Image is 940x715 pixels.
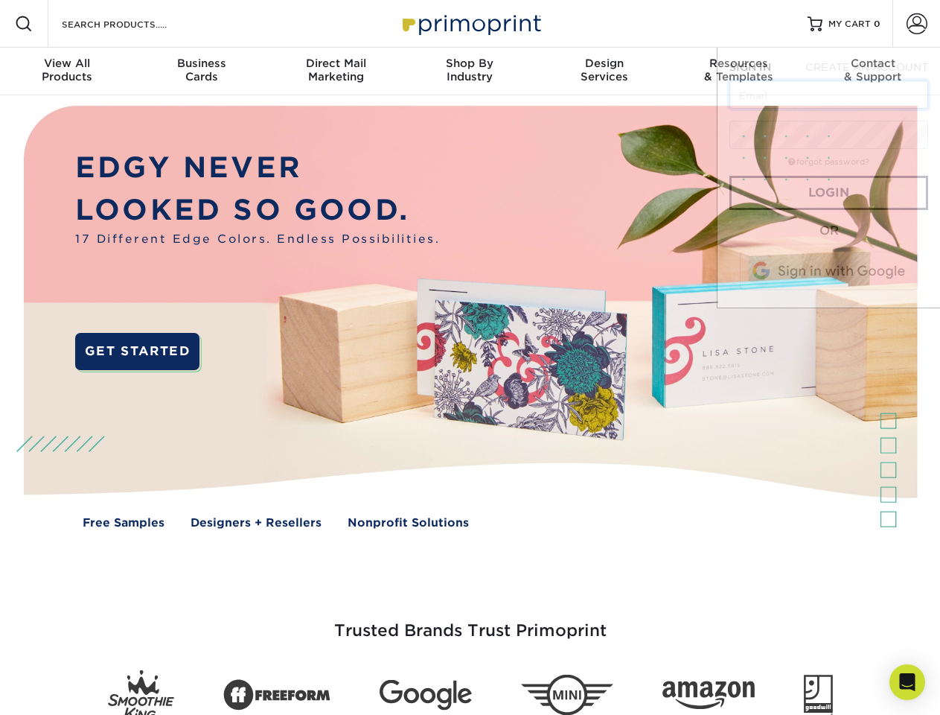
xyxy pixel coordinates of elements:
span: CREATE AN ACCOUNT [805,61,928,73]
a: Direct MailMarketing [269,48,403,95]
a: Free Samples [83,515,164,532]
p: LOOKED SO GOOD. [75,189,440,232]
span: Shop By [403,57,537,70]
a: Nonprofit Solutions [348,515,469,532]
p: EDGY NEVER [75,147,440,189]
a: DesignServices [537,48,671,95]
img: Primoprint [396,7,545,39]
div: & Templates [671,57,805,83]
input: Email [729,80,928,109]
div: OR [729,222,928,240]
div: Services [537,57,671,83]
h3: Trusted Brands Trust Primoprint [35,585,906,658]
span: Resources [671,57,805,70]
span: 0 [874,19,880,29]
div: Industry [403,57,537,83]
a: Shop ByIndustry [403,48,537,95]
div: Marketing [269,57,403,83]
img: Amazon [662,681,755,710]
span: Direct Mail [269,57,403,70]
input: SEARCH PRODUCTS..... [60,15,205,33]
a: forgot password? [788,157,869,167]
span: SIGN IN [729,61,771,73]
iframe: Google Customer Reviews [4,670,127,710]
a: Login [729,176,928,210]
a: GET STARTED [75,333,199,370]
a: BusinessCards [134,48,268,95]
div: Open Intercom Messenger [889,664,925,700]
span: Design [537,57,671,70]
img: Goodwill [804,675,833,715]
a: Designers + Resellers [191,515,322,532]
a: Resources& Templates [671,48,805,95]
span: MY CART [828,18,871,31]
span: Business [134,57,268,70]
span: 17 Different Edge Colors. Endless Possibilities. [75,231,440,248]
img: Google [380,680,472,711]
div: Cards [134,57,268,83]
